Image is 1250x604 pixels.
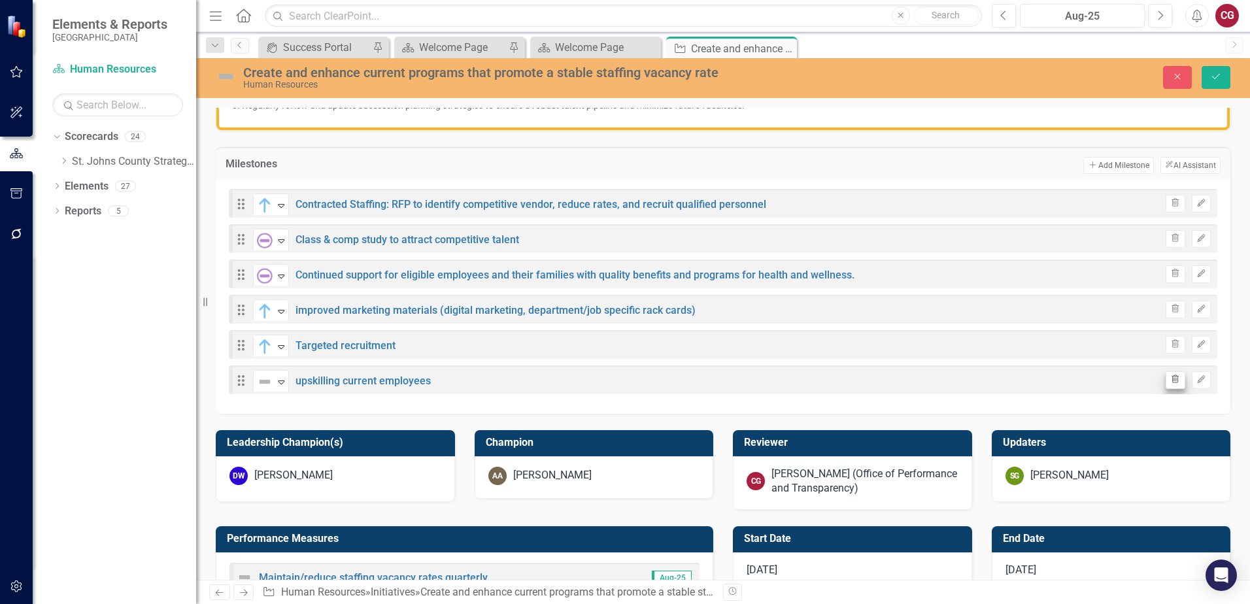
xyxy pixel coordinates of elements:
[652,571,692,585] span: Aug-25
[296,233,519,246] a: Class & comp study to attract competitive talent
[52,32,167,42] small: [GEOGRAPHIC_DATA]
[262,39,369,56] a: Success Portal
[744,437,966,448] h3: Reviewer
[555,39,658,56] div: Welcome Page
[7,14,30,38] img: ClearPoint Strategy
[243,65,785,80] div: Create and enhance current programs that promote a stable staffing vacancy rate
[1005,467,1024,485] div: SG
[1020,4,1145,27] button: Aug-25
[257,197,273,213] img: In Progress
[533,39,658,56] a: Welcome Page
[52,62,183,77] a: Human Resources
[52,16,167,32] span: Elements & Reports
[691,41,794,57] div: Create and enhance current programs that promote a stable staffing vacancy rate
[65,179,109,194] a: Elements
[52,93,183,116] input: Search Below...
[419,39,505,56] div: Welcome Page
[65,129,118,144] a: Scorecards
[227,533,707,545] h3: Performance Measures
[296,339,396,352] a: Targeted recruitment
[420,586,794,598] div: Create and enhance current programs that promote a stable staffing vacancy rate
[1215,4,1239,27] button: CG
[257,268,273,284] img: Not Started
[254,468,333,483] div: [PERSON_NAME]
[257,374,273,390] img: Not Defined
[1024,8,1140,24] div: Aug-25
[283,39,369,56] div: Success Portal
[1083,157,1153,174] button: Add Milestone
[243,80,785,90] div: Human Resources
[747,472,765,490] div: CG
[771,467,958,497] div: [PERSON_NAME] (Office of Performance and Transparency)
[281,586,365,598] a: Human Resources
[932,10,960,20] span: Search
[108,205,129,216] div: 5
[296,375,431,387] a: upskilling current employees
[257,233,273,248] img: Not Started
[259,571,488,584] a: Maintain/reduce staffing vacancy rates quarterly
[913,7,979,25] button: Search
[1005,563,1036,576] span: [DATE]
[513,468,592,483] div: [PERSON_NAME]
[296,269,854,281] a: Continued support for eligible employees and their families with quality benefits and programs fo...
[72,154,196,169] a: St. Johns County Strategic Plan
[257,339,273,354] img: In Progress
[229,467,248,485] div: DW
[257,303,273,319] img: In Progress
[1003,533,1225,545] h3: End Date
[1160,157,1221,174] button: AI Assistant
[397,39,505,56] a: Welcome Page
[486,437,707,448] h3: Champion
[744,533,966,545] h3: Start Date
[296,198,766,210] a: Contracted Staffing: RFP to identify competitive vendor, reduce rates, and recruit qualified pers...
[1030,468,1109,483] div: [PERSON_NAME]
[1003,437,1225,448] h3: Updaters
[237,569,252,585] img: Not Defined
[747,563,777,576] span: [DATE]
[226,158,498,170] h3: Milestones
[371,586,415,598] a: Initiatives
[65,204,101,219] a: Reports
[216,66,237,87] img: Not Defined
[265,5,982,27] input: Search ClearPoint...
[125,131,146,143] div: 24
[1206,560,1237,591] div: Open Intercom Messenger
[115,180,136,192] div: 27
[296,304,696,316] a: improved marketing materials (digital marketing, department/job specific rack cards)
[262,585,713,600] div: » »
[488,467,507,485] div: AA
[227,437,448,448] h3: Leadership Champion(s)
